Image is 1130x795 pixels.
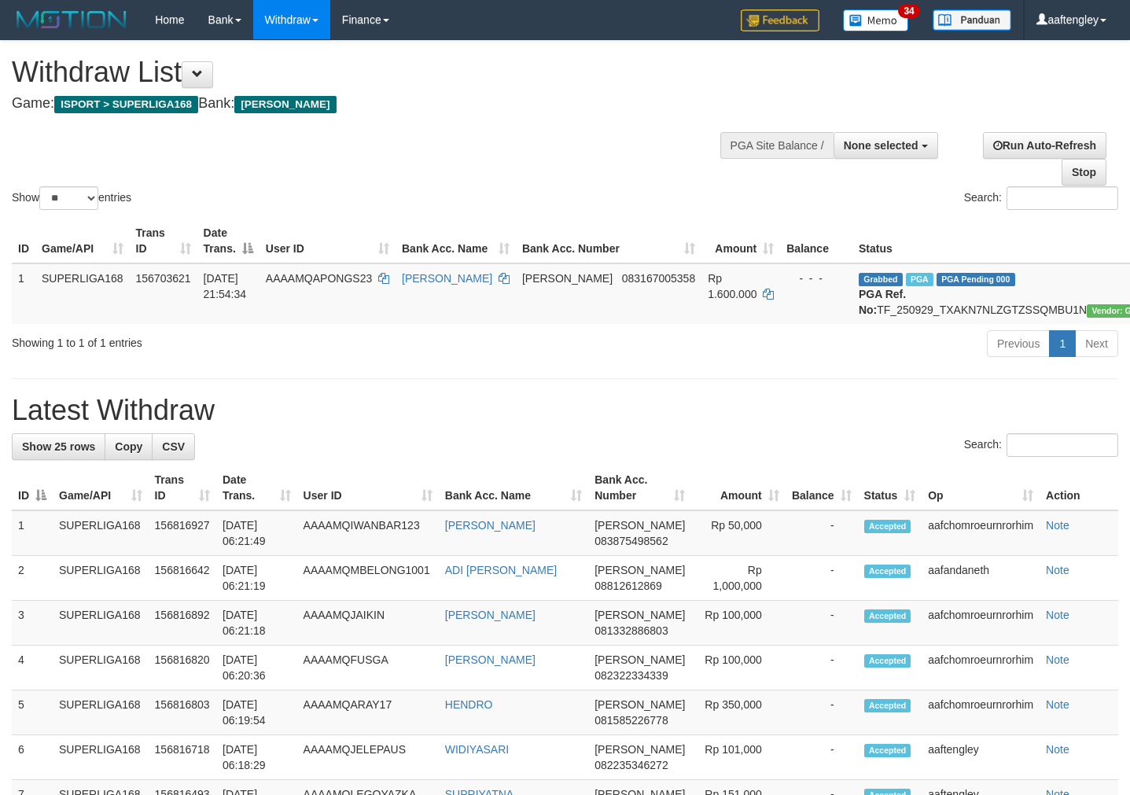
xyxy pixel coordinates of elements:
th: Amount: activate to sort column ascending [701,219,780,263]
td: 4 [12,646,53,690]
span: Grabbed [859,273,903,286]
a: Show 25 rows [12,433,105,460]
td: 156816803 [149,690,216,735]
td: aafchomroeurnrorhim [922,601,1040,646]
a: [PERSON_NAME] [445,519,536,532]
td: [DATE] 06:21:49 [216,510,297,556]
td: AAAAMQMBELONG1001 [297,556,439,601]
th: Balance: activate to sort column ascending [786,466,858,510]
td: - [786,510,858,556]
h1: Latest Withdraw [12,395,1118,426]
td: SUPERLIGA168 [53,601,149,646]
th: Trans ID: activate to sort column ascending [149,466,216,510]
td: - [786,601,858,646]
h4: Game: Bank: [12,96,738,112]
th: Op: activate to sort column ascending [922,466,1040,510]
span: [DATE] 21:54:34 [204,272,247,300]
span: [PERSON_NAME] [594,609,685,621]
td: AAAAMQJAIKIN [297,601,439,646]
span: [PERSON_NAME] [594,743,685,756]
th: Trans ID: activate to sort column ascending [130,219,197,263]
span: ISPORT > SUPERLIGA168 [54,96,198,113]
input: Search: [1007,433,1118,457]
a: WIDIYASARI [445,743,509,756]
a: Note [1046,609,1069,621]
td: 1 [12,263,35,324]
span: AAAAMQAPONGS23 [266,272,372,285]
td: aafandaneth [922,556,1040,601]
span: Copy 083167005358 to clipboard [622,272,695,285]
th: Bank Acc. Name: activate to sort column ascending [396,219,516,263]
td: 5 [12,690,53,735]
td: Rp 1,000,000 [691,556,785,601]
a: Note [1046,743,1069,756]
td: Rp 100,000 [691,646,785,690]
td: SUPERLIGA168 [53,646,149,690]
label: Search: [964,433,1118,457]
span: [PERSON_NAME] [594,519,685,532]
a: ADI [PERSON_NAME] [445,564,557,576]
td: 156816927 [149,510,216,556]
td: AAAAMQFUSGA [297,646,439,690]
td: AAAAMQIWANBAR123 [297,510,439,556]
th: Balance [780,219,852,263]
span: [PERSON_NAME] [594,564,685,576]
td: - [786,735,858,780]
td: AAAAMQJELEPAUS [297,735,439,780]
span: [PERSON_NAME] [594,653,685,666]
span: Copy 08812612869 to clipboard [594,580,662,592]
td: [DATE] 06:21:18 [216,601,297,646]
td: SUPERLIGA168 [53,735,149,780]
th: Bank Acc. Name: activate to sort column ascending [439,466,588,510]
td: 1 [12,510,53,556]
a: Note [1046,564,1069,576]
a: [PERSON_NAME] [445,609,536,621]
td: aafchomroeurnrorhim [922,646,1040,690]
span: Show 25 rows [22,440,95,453]
td: SUPERLIGA168 [53,510,149,556]
button: None selected [834,132,938,159]
td: [DATE] 06:20:36 [216,646,297,690]
a: [PERSON_NAME] [402,272,492,285]
span: Accepted [864,744,911,757]
td: aafchomroeurnrorhim [922,690,1040,735]
span: [PERSON_NAME] [594,698,685,711]
span: Copy 081585226778 to clipboard [594,714,668,727]
label: Search: [964,186,1118,210]
span: Accepted [864,699,911,712]
input: Search: [1007,186,1118,210]
div: - - - [786,271,846,286]
span: [PERSON_NAME] [234,96,336,113]
a: CSV [152,433,195,460]
span: None selected [844,139,918,152]
th: User ID: activate to sort column ascending [259,219,396,263]
th: Date Trans.: activate to sort column descending [197,219,259,263]
a: Note [1046,519,1069,532]
span: CSV [162,440,185,453]
td: aaftengley [922,735,1040,780]
a: Stop [1062,159,1106,186]
th: Status: activate to sort column ascending [858,466,922,510]
span: Copy 083875498562 to clipboard [594,535,668,547]
td: SUPERLIGA168 [53,556,149,601]
label: Show entries [12,186,131,210]
td: aafchomroeurnrorhim [922,510,1040,556]
td: SUPERLIGA168 [53,690,149,735]
img: panduan.png [933,9,1011,31]
th: Game/API: activate to sort column ascending [53,466,149,510]
a: Previous [987,330,1050,357]
th: Game/API: activate to sort column ascending [35,219,130,263]
span: Accepted [864,609,911,623]
td: 2 [12,556,53,601]
th: Action [1040,466,1118,510]
a: [PERSON_NAME] [445,653,536,666]
img: MOTION_logo.png [12,8,131,31]
a: 1 [1049,330,1076,357]
select: Showentries [39,186,98,210]
td: 156816718 [149,735,216,780]
span: PGA Pending [937,273,1015,286]
th: Date Trans.: activate to sort column ascending [216,466,297,510]
span: Rp 1.600.000 [708,272,756,300]
td: Rp 100,000 [691,601,785,646]
span: Marked by aafchhiseyha [906,273,933,286]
